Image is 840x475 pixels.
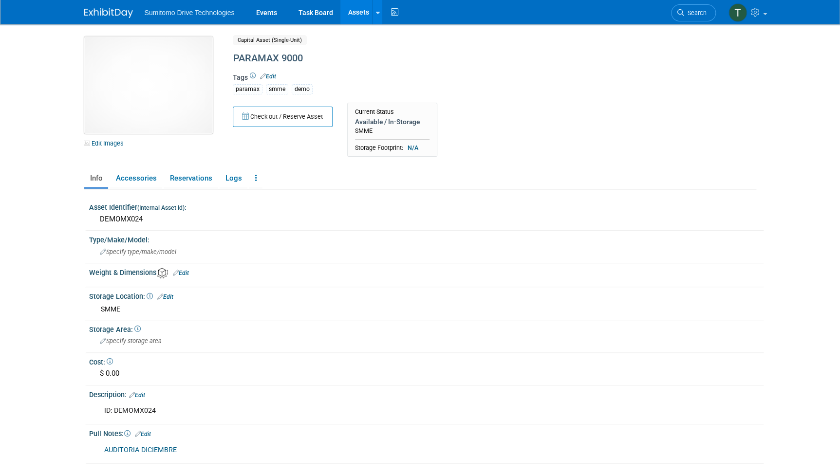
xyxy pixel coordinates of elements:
[100,248,176,256] span: Specify type/make/model
[100,337,162,345] span: Specify storage area
[260,73,276,80] a: Edit
[266,84,288,94] div: smme
[157,268,168,278] img: Asset Weight and Dimensions
[84,137,128,149] a: Edit Images
[104,446,177,454] a: AUDITORIA DICIEMBRE
[671,4,716,21] a: Search
[220,170,247,187] a: Logs
[355,108,429,116] div: Current Status
[233,35,307,45] span: Capital Asset (Single-Unit)
[101,305,120,313] span: SMME
[97,401,636,420] div: ID: DEMOMX024
[137,204,185,211] small: (Internal Asset Id)
[164,170,218,187] a: Reservations
[89,289,764,302] div: Storage Location:
[135,431,151,438] a: Edit
[292,84,313,94] div: demo
[110,170,162,187] a: Accessories
[173,270,189,276] a: Edit
[84,170,108,187] a: Info
[89,387,764,400] div: Description:
[89,426,764,439] div: Pull Notes:
[684,9,707,17] span: Search
[355,117,429,126] div: Available / In-Storage
[96,366,756,381] div: $ 0.00
[355,127,373,134] span: SMME
[405,144,421,152] span: N/A
[89,355,764,367] div: Cost:
[230,50,676,67] div: PARAMAX 9000
[89,326,141,333] span: Storage Area:
[157,293,173,300] a: Edit
[89,200,764,212] div: Asset Identifier :
[355,144,429,152] div: Storage Footprint:
[129,392,145,399] a: Edit
[89,233,764,245] div: Type/Make/Model:
[728,3,747,22] img: Taylor Mobley
[96,212,756,227] div: DEMOMX024
[233,84,262,94] div: paramax
[89,265,764,278] div: Weight & Dimensions
[233,73,676,101] div: Tags
[233,107,333,127] button: Check out / Reserve Asset
[145,9,235,17] span: Sumitomo Drive Technologies
[84,8,133,18] img: ExhibitDay
[84,37,213,134] img: View Images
